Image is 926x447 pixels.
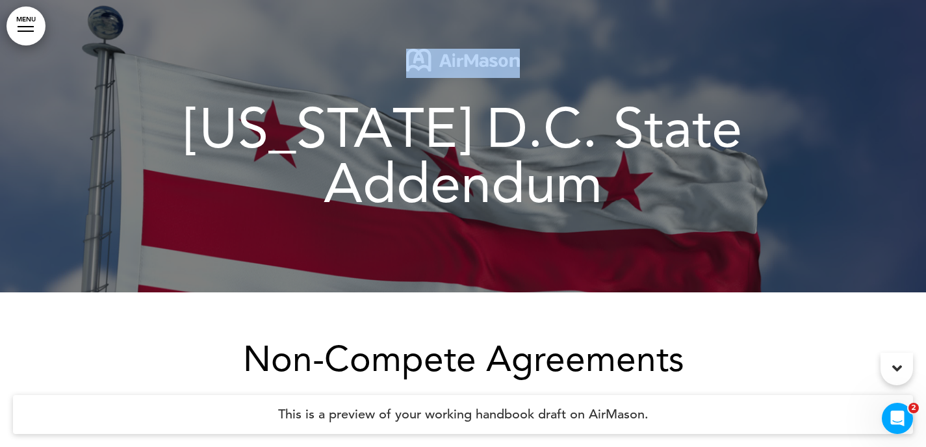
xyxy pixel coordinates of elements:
h4: This is a preview of your working handbook draft on AirMason. [13,395,913,434]
span: 2 [908,403,919,413]
a: MENU [6,6,45,45]
h1: Non-Compete Agreements [138,341,788,377]
img: 1722553576973-Airmason_logo_White.png [406,49,520,71]
iframe: Intercom live chat [882,403,913,434]
span: [US_STATE] D.C. State Addendum [185,96,742,216]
